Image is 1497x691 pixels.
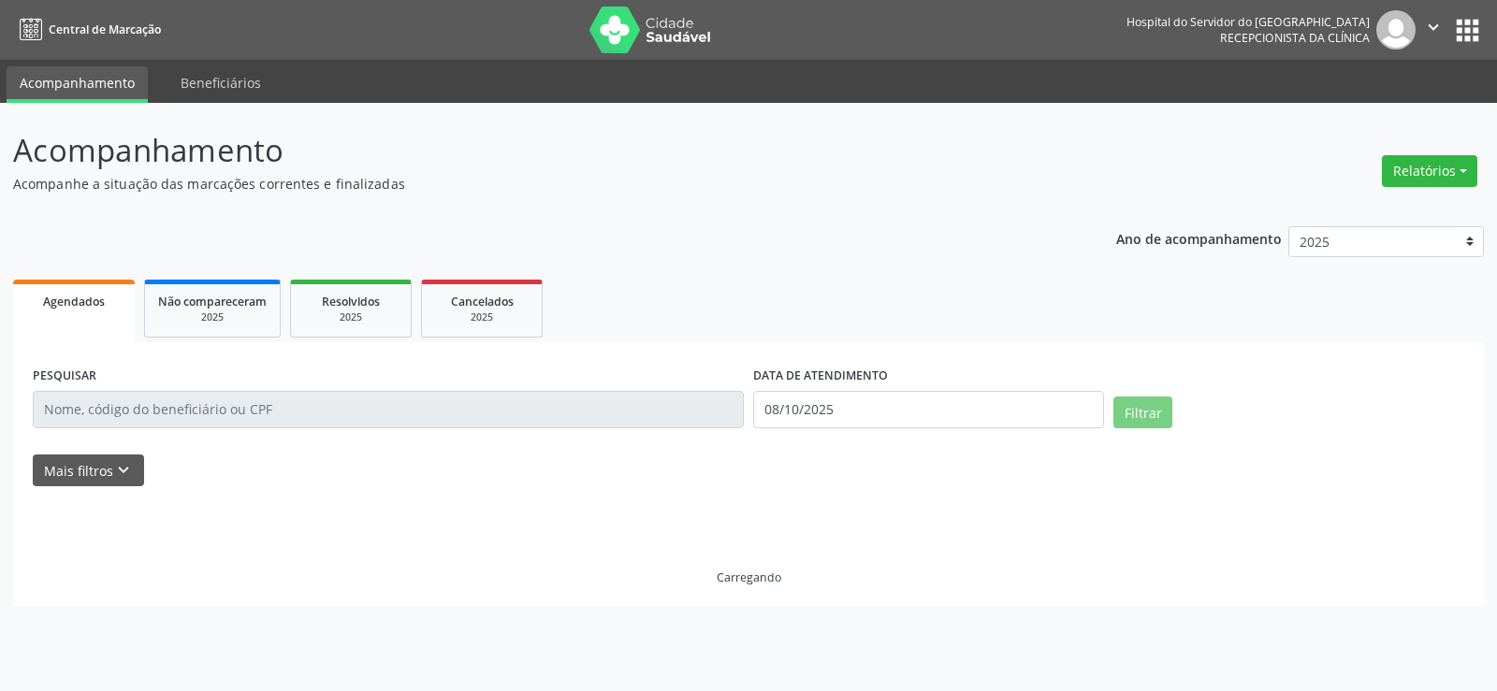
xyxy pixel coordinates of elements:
[13,127,1042,174] p: Acompanhamento
[33,391,744,428] input: Nome, código do beneficiário ou CPF
[13,14,161,45] a: Central de Marcação
[1416,10,1451,50] button: 
[158,294,267,310] span: Não compareceram
[33,362,96,391] label: PESQUISAR
[1126,14,1370,30] div: Hospital do Servidor do [GEOGRAPHIC_DATA]
[13,174,1042,194] p: Acompanhe a situação das marcações correntes e finalizadas
[1220,30,1370,46] span: Recepcionista da clínica
[1451,14,1484,47] button: apps
[1376,10,1416,50] img: img
[1113,396,1172,428] button: Filtrar
[7,66,148,103] a: Acompanhamento
[322,294,380,310] span: Resolvidos
[451,294,514,310] span: Cancelados
[753,391,1104,428] input: Selecione um intervalo
[43,294,105,310] span: Agendados
[33,454,144,487] button: Mais filtroskeyboard_arrow_down
[167,66,274,99] a: Beneficiários
[1382,155,1477,187] button: Relatórios
[435,310,529,324] div: 2025
[49,22,161,37] span: Central de Marcação
[753,362,888,391] label: DATA DE ATENDIMENTO
[1116,226,1282,250] p: Ano de acompanhamento
[113,460,134,481] i: keyboard_arrow_down
[304,310,398,324] div: 2025
[158,310,267,324] div: 2025
[1423,17,1444,37] i: 
[717,569,781,585] div: Carregando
